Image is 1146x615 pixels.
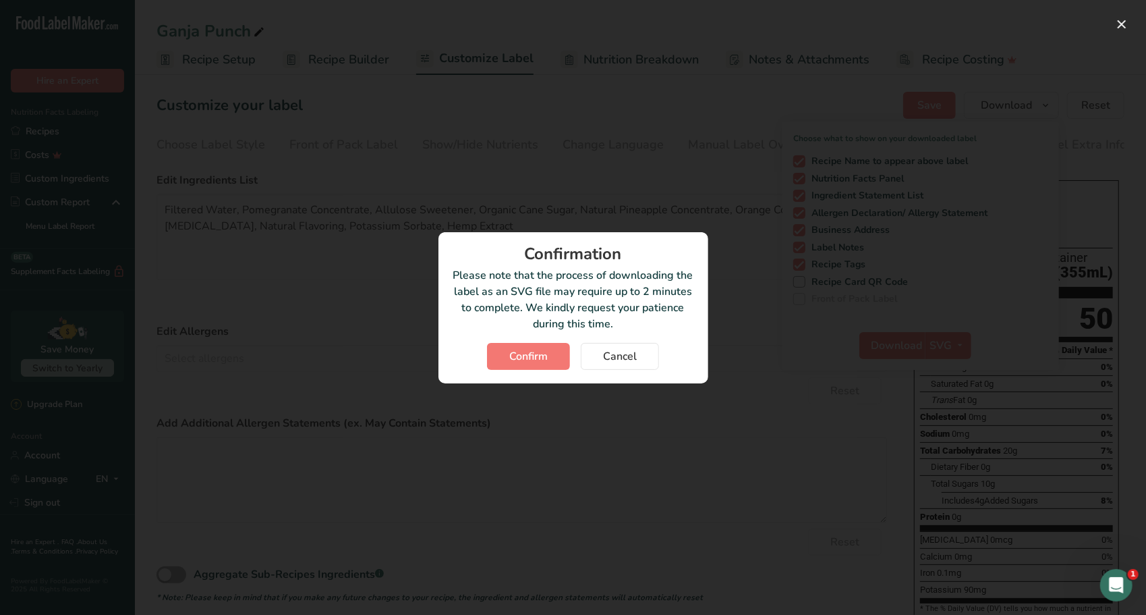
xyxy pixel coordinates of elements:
div: Confirmation [452,246,695,262]
span: Confirm [509,348,548,365]
button: Confirm [487,343,570,370]
span: Cancel [603,348,637,365]
iframe: Intercom live chat [1100,569,1133,601]
button: Cancel [581,343,659,370]
span: 1 [1128,569,1139,580]
p: Please note that the process of downloading the label as an SVG file may require up to 2 minutes ... [452,267,695,332]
